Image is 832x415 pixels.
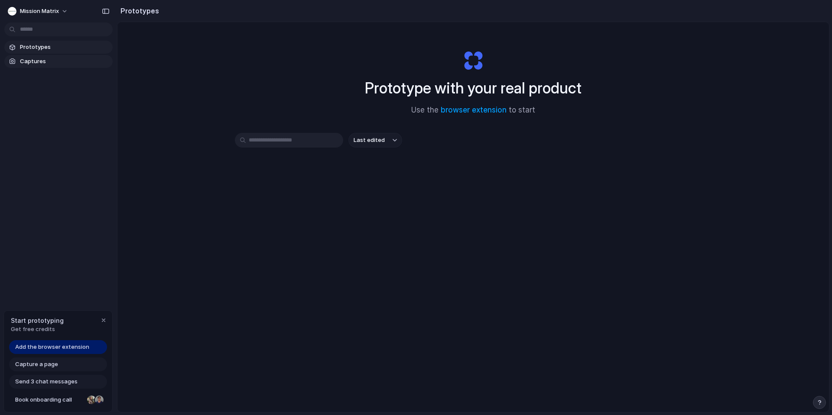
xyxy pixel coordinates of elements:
a: Captures [4,55,113,68]
span: Book onboarding call [15,396,84,404]
button: Mission Matrix [4,4,72,18]
h2: Prototypes [117,6,159,16]
a: Book onboarding call [9,393,107,407]
span: Use the to start [411,105,535,116]
span: Last edited [354,136,385,145]
span: Captures [20,57,109,66]
span: Capture a page [15,360,58,369]
h1: Prototype with your real product [365,77,582,100]
span: Add the browser extension [15,343,89,351]
div: Nicole Kubica [86,395,97,405]
span: Start prototyping [11,316,64,325]
a: browser extension [441,106,507,114]
span: Get free credits [11,325,64,334]
span: Send 3 chat messages [15,377,78,386]
span: Prototypes [20,43,109,51]
button: Last edited [348,133,402,148]
div: Christian Iacullo [94,395,104,405]
a: Prototypes [4,41,113,54]
span: Mission Matrix [20,7,59,16]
